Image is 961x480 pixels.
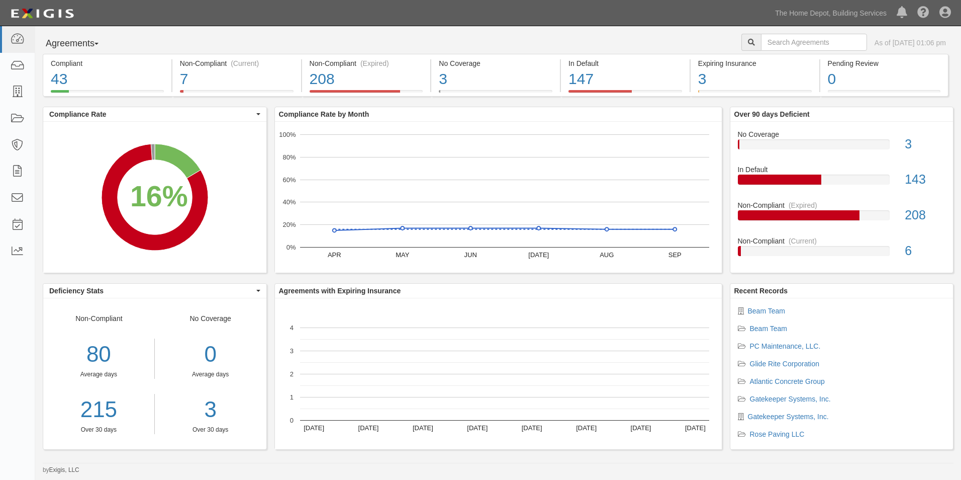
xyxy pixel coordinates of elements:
a: 3 [162,394,259,426]
div: 0 [828,68,941,90]
div: Non-Compliant (Expired) [310,58,423,68]
text: 3 [290,347,293,355]
div: Over 30 days [162,426,259,434]
text: [DATE] [630,424,651,432]
text: [DATE] [685,424,705,432]
div: Non-Compliant [730,200,953,210]
a: The Home Depot, Building Services [770,3,892,23]
text: 0% [286,244,296,251]
a: Non-Compliant(Expired)208 [738,200,946,236]
text: APR [327,251,341,259]
svg: A chart. [275,298,722,449]
span: Deficiency Stats [49,286,254,296]
text: [DATE] [528,251,549,259]
div: 143 [897,171,953,189]
div: Non-Compliant (Current) [180,58,294,68]
i: Help Center - Complianz [917,7,929,19]
div: No Coverage [730,129,953,139]
div: 147 [568,68,682,90]
div: 208 [897,206,953,224]
a: Gatekeeper Systems, Inc. [748,413,829,421]
div: (Expired) [789,200,817,210]
a: Rose Paving LLC [750,430,805,438]
div: 3 [897,135,953,153]
div: Compliant [51,58,164,68]
b: Compliance Rate by Month [279,110,369,118]
div: Non-Compliant [730,236,953,246]
div: Expiring Insurance [698,58,812,68]
a: Compliant43 [43,90,171,98]
text: 2 [290,370,293,378]
div: Average days [162,370,259,379]
div: Average days [43,370,154,379]
button: Agreements [43,34,118,54]
text: 60% [282,176,296,183]
a: Glide Rite Corporation [750,360,820,368]
a: PC Maintenance, LLC. [750,342,821,350]
svg: A chart. [275,122,722,273]
div: No Coverage [155,313,266,434]
div: 16% [130,176,188,217]
div: 0 [162,339,259,370]
text: 100% [279,131,296,138]
a: Expiring Insurance3 [691,90,819,98]
div: 3 [698,68,812,90]
text: JUN [464,251,476,259]
div: 6 [897,242,953,260]
div: (Current) [231,58,259,68]
button: Deficiency Stats [43,284,266,298]
div: No Coverage [439,58,552,68]
span: Compliance Rate [49,109,254,119]
div: 43 [51,68,164,90]
a: Exigis, LLC [49,466,79,473]
div: (Expired) [360,58,389,68]
a: Beam Team [750,325,787,333]
b: Recent Records [734,287,788,295]
text: 1 [290,393,293,401]
text: 80% [282,153,296,161]
text: 40% [282,198,296,206]
a: Atlantic Concrete Group [750,377,825,385]
text: [DATE] [304,424,324,432]
a: Non-Compliant(Current)6 [738,236,946,264]
svg: A chart. [43,122,266,273]
div: As of [DATE] 01:06 pm [875,38,946,48]
div: 3 [439,68,552,90]
div: 208 [310,68,423,90]
text: AUG [600,251,614,259]
text: 20% [282,221,296,228]
text: [DATE] [412,424,433,432]
a: In Default143 [738,165,946,200]
text: 4 [290,324,293,332]
b: Over 90 days Deficient [734,110,810,118]
a: In Default147 [561,90,690,98]
div: In Default [568,58,682,68]
b: Agreements with Expiring Insurance [279,287,401,295]
a: No Coverage3 [431,90,560,98]
text: [DATE] [576,424,597,432]
small: by [43,466,79,474]
text: [DATE] [467,424,488,432]
img: logo-5460c22ac91f19d4615b14bd174203de0afe785f0fc80cf4dbbc73dc1793850b.png [8,5,77,23]
a: Gatekeeper Systems, Inc. [750,395,831,403]
div: 80 [43,339,154,370]
div: In Default [730,165,953,175]
input: Search Agreements [761,34,867,51]
button: Compliance Rate [43,107,266,121]
div: Over 30 days [43,426,154,434]
a: Non-Compliant(Expired)208 [302,90,431,98]
a: No Coverage3 [738,129,946,165]
text: SEP [668,251,681,259]
a: Beam Team [748,307,785,315]
div: (Current) [789,236,817,246]
text: [DATE] [358,424,378,432]
a: 215 [43,394,154,426]
a: Pending Review0 [820,90,949,98]
div: Pending Review [828,58,941,68]
text: 0 [290,417,293,424]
